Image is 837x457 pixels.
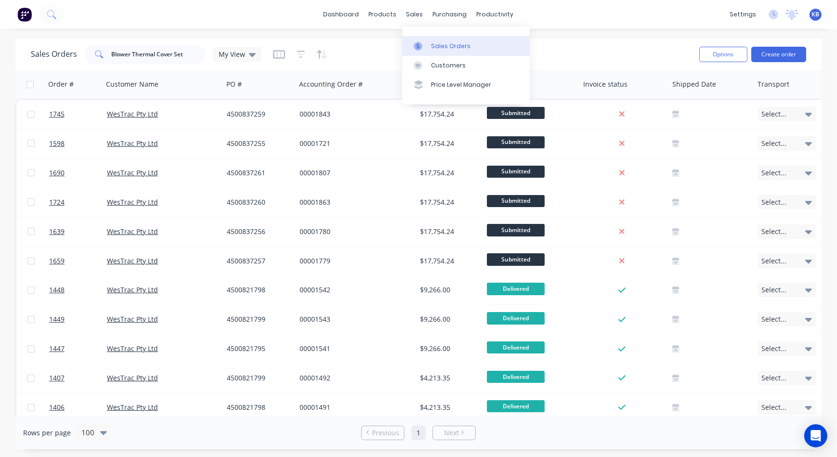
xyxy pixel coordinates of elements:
div: productivity [472,7,519,22]
a: WesTrac Pty Ltd [107,197,158,207]
span: Submitted [487,136,545,148]
div: Order # [48,79,74,89]
div: 00001491 [300,403,406,412]
span: Select... [761,197,786,207]
span: 1448 [49,285,65,295]
a: WesTrac Pty Ltd [107,285,158,294]
span: Delivered [487,400,545,412]
a: 1598 [49,129,107,158]
div: 00001863 [300,197,406,207]
a: WesTrac Pty Ltd [107,139,158,148]
h1: Sales Orders [31,50,77,59]
span: 1449 [49,314,65,324]
div: 4500837260 [227,197,288,207]
div: 00001780 [300,227,406,236]
span: 1598 [49,139,65,148]
span: Rows per page [23,428,71,438]
span: Submitted [487,166,545,178]
a: Price Level Manager [402,75,530,94]
span: 1407 [49,373,65,383]
span: Previous [372,428,399,438]
div: Transport [758,79,789,89]
a: Page 1 is your current page [411,426,426,440]
div: 4500821799 [227,314,288,324]
span: 1690 [49,168,65,178]
span: Select... [761,109,786,119]
div: Shipped Date [672,79,716,89]
div: $9,266.00 [420,344,477,353]
a: 1659 [49,247,107,275]
span: Select... [761,373,786,383]
a: 1724 [49,188,107,217]
a: 1690 [49,158,107,187]
div: $4,213.35 [420,403,477,412]
div: 00001492 [300,373,406,383]
span: 1745 [49,109,65,119]
a: Sales Orders [402,36,530,55]
a: WesTrac Pty Ltd [107,314,158,324]
div: $9,266.00 [420,285,477,295]
div: $4,213.35 [420,373,477,383]
button: Options [699,47,747,62]
div: Accounting Order # [299,79,363,89]
span: Select... [761,168,786,178]
span: Submitted [487,253,545,265]
div: $17,754.24 [420,197,477,207]
span: Submitted [487,224,545,236]
div: products [364,7,402,22]
div: $9,266.00 [420,314,477,324]
div: 4500837261 [227,168,288,178]
div: sales [402,7,428,22]
span: Select... [761,344,786,353]
div: 00001779 [300,256,406,266]
div: 00001543 [300,314,406,324]
div: 4500821798 [227,285,288,295]
a: 1448 [49,275,107,304]
div: Customers [431,61,466,70]
a: WesTrac Pty Ltd [107,227,158,236]
div: 00001542 [300,285,406,295]
span: Delivered [487,341,545,353]
a: Next page [433,428,475,438]
div: Open Intercom Messenger [804,424,827,447]
div: 00001721 [300,139,406,148]
div: 4500821799 [227,373,288,383]
span: Select... [761,285,786,295]
span: Select... [761,139,786,148]
div: 00001541 [300,344,406,353]
div: purchasing [428,7,472,22]
a: 1407 [49,364,107,392]
div: 4500837257 [227,256,288,266]
a: WesTrac Pty Ltd [107,168,158,177]
div: Customer Name [106,79,158,89]
a: WesTrac Pty Ltd [107,256,158,265]
a: 1449 [49,305,107,334]
img: Factory [17,7,32,22]
span: 1659 [49,256,65,266]
div: PO # [226,79,242,89]
span: 1447 [49,344,65,353]
button: Create order [751,47,806,62]
span: 1724 [49,197,65,207]
span: Submitted [487,195,545,207]
div: Invoice status [583,79,628,89]
span: KB [812,10,820,19]
div: $17,754.24 [420,256,477,266]
div: 4500837255 [227,139,288,148]
a: dashboard [319,7,364,22]
a: 1745 [49,100,107,129]
a: WesTrac Pty Ltd [107,109,158,118]
div: 4500821798 [227,403,288,412]
div: 4500837259 [227,109,288,119]
a: 1406 [49,393,107,422]
span: 1639 [49,227,65,236]
div: 4500837256 [227,227,288,236]
div: Price Level Manager [431,80,491,89]
a: 1639 [49,217,107,246]
div: settings [725,7,761,22]
span: 1406 [49,403,65,412]
a: WesTrac Pty Ltd [107,373,158,382]
span: Select... [761,403,786,412]
span: Delivered [487,283,545,295]
div: $17,754.24 [420,168,477,178]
